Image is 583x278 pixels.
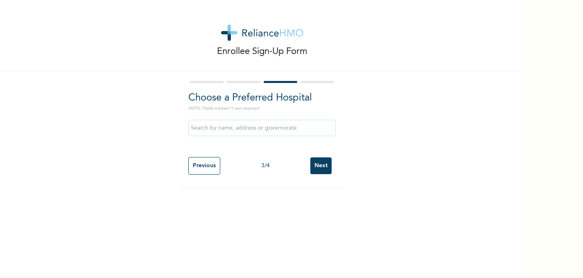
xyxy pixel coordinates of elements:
[310,157,332,174] input: Next
[188,91,336,105] h2: Choose a Preferred Hospital
[217,45,307,58] p: Enrollee Sign-Up Form
[188,105,336,112] p: NOTE: Fields marked (*) are required
[188,120,336,136] input: Search by name, address or governorate
[220,161,310,170] div: 3 / 4
[221,25,303,41] img: logo
[188,157,220,175] input: Previous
